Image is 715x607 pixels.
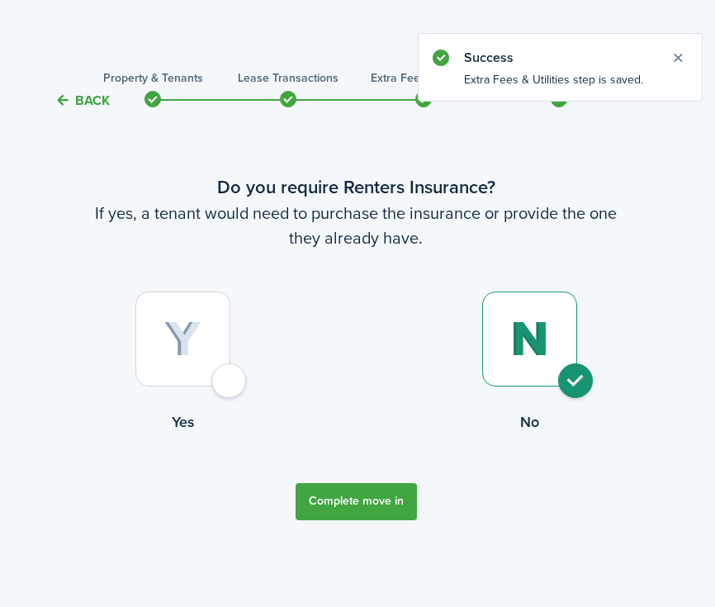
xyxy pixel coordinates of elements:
control-radio-card-title: Yes [9,411,356,433]
button: Back [54,92,110,109]
h3: Lease Transactions [238,69,339,87]
wizard-step-header-description: If yes, a tenant would need to purchase the insurance or provide the one they already have. [9,201,703,250]
img: No (selected) [510,321,549,357]
notify-title: Success [464,48,654,68]
notify-body: Extra Fees & Utilities step is saved. [419,71,702,101]
button: Complete move in [296,483,417,520]
button: Close notify [666,46,689,69]
h3: Extra fees & Utilities [371,69,477,87]
h3: Property & Tenants [103,69,203,87]
img: Yes [164,321,201,358]
wizard-step-header-title: Do you require Renters Insurance? [9,173,703,201]
control-radio-card-title: No [356,411,703,433]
